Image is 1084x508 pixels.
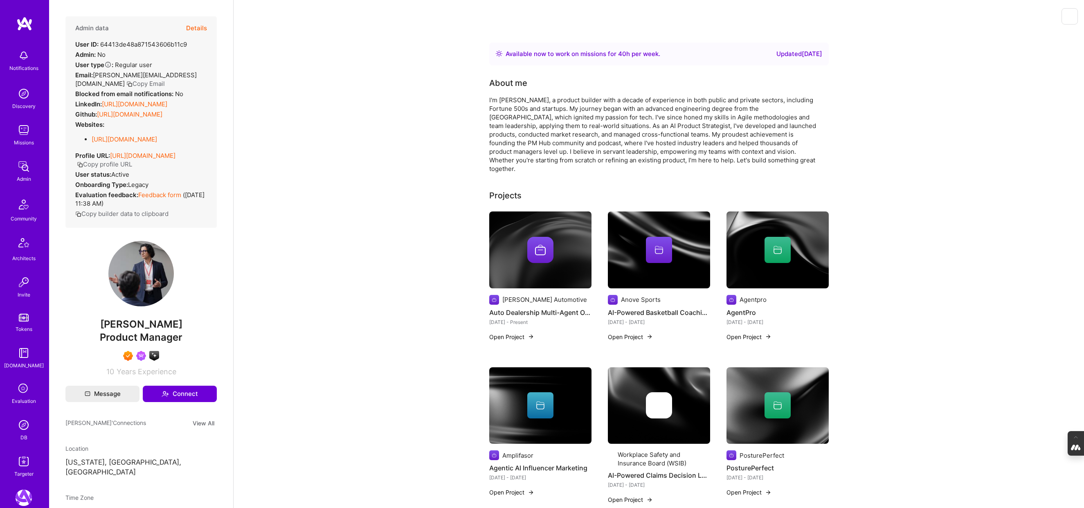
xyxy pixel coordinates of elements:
[608,211,710,288] img: cover
[16,158,32,175] img: admin teamwork
[618,50,626,58] span: 40
[16,453,32,470] img: Skill Targeter
[190,418,217,428] button: View All
[97,110,162,118] a: [URL][DOMAIN_NAME]
[102,100,167,108] a: [URL][DOMAIN_NAME]
[726,463,829,473] h4: PosturePerfect
[11,214,37,223] div: Community
[726,333,771,341] button: Open Project
[502,295,587,304] div: [PERSON_NAME] Automotive
[14,195,34,214] img: Community
[16,274,32,290] img: Invite
[18,290,30,299] div: Invite
[16,16,33,31] img: logo
[126,81,133,87] i: icon Copy
[489,463,591,473] h4: Agentic AI Influencer Marketing
[12,254,36,263] div: Architects
[111,171,129,178] span: Active
[740,295,767,304] div: Agentpro
[16,381,31,397] i: icon SelectionTeam
[16,122,32,138] img: teamwork
[65,318,217,330] span: [PERSON_NAME]
[621,295,661,304] div: Anove Sports
[16,325,32,333] div: Tokens
[4,361,44,370] div: [DOMAIN_NAME]
[726,367,829,444] img: cover
[489,318,591,326] div: [DATE] - Present
[85,391,90,397] i: icon Mail
[17,175,31,183] div: Admin
[138,191,181,199] a: Feedback form
[75,209,169,218] button: Copy builder data to clipboard
[608,481,710,489] div: [DATE] - [DATE]
[75,152,110,160] strong: Profile URL:
[65,386,139,402] button: Message
[528,489,534,496] img: arrow-right
[149,351,159,361] img: A.I. guild
[14,470,34,478] div: Targeter
[123,351,133,361] img: Exceptional A.Teamer
[65,494,94,501] span: Time Zone
[12,102,36,110] div: Discovery
[726,473,829,482] div: [DATE] - [DATE]
[489,450,499,460] img: Company logo
[75,40,99,48] strong: User ID:
[608,295,618,305] img: Company logo
[506,49,660,59] div: Available now to work on missions for h per week .
[489,488,534,497] button: Open Project
[528,333,534,340] img: arrow-right
[75,191,138,199] strong: Evaluation feedback:
[77,162,83,168] i: icon Copy
[726,307,829,318] h4: AgentPro
[776,49,822,59] div: Updated [DATE]
[186,16,207,40] button: Details
[726,450,736,460] img: Company logo
[16,345,32,361] img: guide book
[75,121,104,128] strong: Websites:
[75,211,81,217] i: icon Copy
[136,351,146,361] img: Been on Mission
[608,454,615,464] img: Company logo
[489,307,591,318] h4: Auto Dealership Multi-Agent Orchestration
[13,490,34,506] a: A.Team: Leading A.Team's Marketing & DemandGen
[12,397,36,405] div: Evaluation
[162,390,169,398] i: icon Connect
[527,237,553,263] img: Company logo
[75,25,109,32] h4: Admin data
[75,61,152,69] div: Regular user
[65,458,217,477] p: [US_STATE], [GEOGRAPHIC_DATA], [GEOGRAPHIC_DATA]
[646,497,653,503] img: arrow-right
[77,160,132,169] button: Copy profile URL
[608,367,710,444] img: cover
[75,110,97,118] strong: Github:
[489,473,591,482] div: [DATE] - [DATE]
[16,417,32,433] img: Admin Search
[20,433,27,442] div: DB
[489,367,591,444] img: cover
[489,96,816,173] div: I'm [PERSON_NAME], a product builder with a decade of experience in both public and private secto...
[19,314,29,321] img: tokens
[128,181,148,189] span: legacy
[75,90,183,98] div: No
[489,189,522,202] div: Projects
[75,171,111,178] strong: User status:
[14,138,34,147] div: Missions
[75,50,106,59] div: No
[608,333,653,341] button: Open Project
[92,135,157,143] a: [URL][DOMAIN_NAME]
[726,295,736,305] img: Company logo
[740,451,784,460] div: PosturePerfect
[75,181,128,189] strong: Onboarding Type:
[75,61,113,69] strong: User type :
[143,386,217,402] button: Connect
[110,152,175,160] a: [URL][DOMAIN_NAME]
[126,79,165,88] button: Copy Email
[75,191,207,208] div: ( [DATE] 11:38 AM )
[100,331,182,343] span: Product Manager
[106,367,114,376] span: 10
[108,241,174,306] img: User Avatar
[75,90,175,98] strong: Blocked from email notifications:
[608,318,710,326] div: [DATE] - [DATE]
[75,71,197,88] span: [PERSON_NAME][EMAIL_ADDRESS][DOMAIN_NAME]
[9,64,38,72] div: Notifications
